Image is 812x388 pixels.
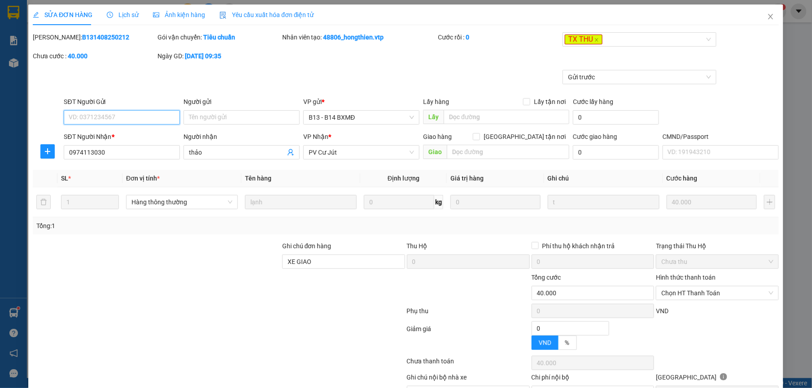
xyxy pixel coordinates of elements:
[565,339,570,346] span: %
[91,34,127,40] span: CJ08250180
[185,52,221,60] b: [DATE] 09:35
[423,98,450,105] span: Lấy hàng
[288,149,295,156] span: user-add
[656,274,716,281] label: Hình thức thanh toán
[107,11,139,18] span: Lịch sử
[282,32,436,42] div: Nhân viên tạo:
[184,132,300,142] div: Người nhận
[466,34,469,41] b: 0
[245,175,271,182] span: Tên hàng
[61,175,69,182] span: SL
[82,34,129,41] b: B131408250212
[423,145,447,159] span: Giao
[450,175,484,182] span: Giá trị hàng
[573,145,659,160] input: Cước giao hàng
[438,32,561,42] div: Cước rồi :
[85,40,127,47] span: 15:16:25 [DATE]
[573,98,613,105] label: Cước lấy hàng
[667,175,698,182] span: Cước hàng
[764,195,776,209] button: plus
[407,242,428,250] span: Thu Hộ
[36,195,51,209] button: delete
[656,241,779,251] div: Trạng thái Thu Hộ
[663,132,779,142] div: CMND/Passport
[539,339,551,346] span: VND
[406,324,531,354] div: Giảm giá
[544,170,663,187] th: Ghi chú
[434,195,443,209] span: kg
[64,97,180,107] div: SĐT Người Gửi
[388,175,419,182] span: Định lượng
[667,195,757,209] input: 0
[532,274,561,281] span: Tổng cước
[41,148,54,155] span: plus
[480,132,569,142] span: [GEOGRAPHIC_DATA] tận nơi
[444,110,570,124] input: Dọc đường
[33,11,92,18] span: SỬA ĐƠN HÀNG
[573,110,659,125] input: Cước lấy hàng
[304,97,420,107] div: VP gửi
[309,146,415,159] span: PV Cư Jút
[33,32,156,42] div: [PERSON_NAME]:
[31,54,104,60] strong: BIÊN NHẬN GỬI HÀNG HOÁ
[33,51,156,61] div: Chưa cước :
[64,132,180,142] div: SĐT Người Nhận
[407,372,530,386] div: Ghi chú nội bộ nhà xe
[9,20,21,43] img: logo
[662,255,774,268] span: Chưa thu
[720,373,728,380] span: info-circle
[157,32,280,42] div: Gói vận chuyển:
[282,254,405,269] input: Ghi chú đơn hàng
[153,12,159,18] span: picture
[36,221,314,231] div: Tổng: 1
[532,372,655,386] div: Chi phí nội bộ
[69,62,83,75] span: Nơi nhận:
[539,241,619,251] span: Phí thu hộ khách nhận trả
[423,133,452,140] span: Giao hàng
[245,195,357,209] input: VD: Bàn, Ghế
[565,34,602,45] span: TX THU
[423,110,444,124] span: Lấy
[33,12,39,18] span: edit
[662,286,774,300] span: Chọn HT Thanh Toán
[768,13,775,20] span: close
[203,34,235,41] b: Tiêu chuẩn
[31,63,50,68] span: PV Cư Jút
[9,62,18,75] span: Nơi gửi:
[153,11,205,18] span: Ảnh kiện hàng
[304,133,329,140] span: VP Nhận
[323,34,384,41] b: 48806_hongthien.vtp
[530,97,569,107] span: Lấy tận nơi
[126,175,160,182] span: Đơn vị tính
[107,12,113,18] span: clock-circle
[68,52,87,60] b: 40.000
[282,242,332,250] label: Ghi chú đơn hàng
[406,306,531,322] div: Phụ thu
[568,70,711,84] span: Gửi trước
[219,12,227,19] img: icon
[40,144,55,159] button: plus
[450,195,541,209] input: 0
[656,307,669,315] span: VND
[447,145,570,159] input: Dọc đường
[573,133,617,140] label: Cước giao hàng
[548,195,659,209] input: Ghi Chú
[184,97,300,107] div: Người gửi
[23,14,73,48] strong: CÔNG TY TNHH [GEOGRAPHIC_DATA] 214 QL13 - P.26 - Q.BÌNH THẠNH - TP HCM 1900888606
[219,11,314,18] span: Yêu cầu xuất hóa đơn điện tử
[406,356,531,372] div: Chưa thanh toán
[656,372,779,386] div: [GEOGRAPHIC_DATA]
[594,38,599,42] span: close
[131,195,232,209] span: Hàng thông thường
[759,4,784,30] button: Close
[309,111,415,124] span: B13 - B14 BXMĐ
[157,51,280,61] div: Ngày GD:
